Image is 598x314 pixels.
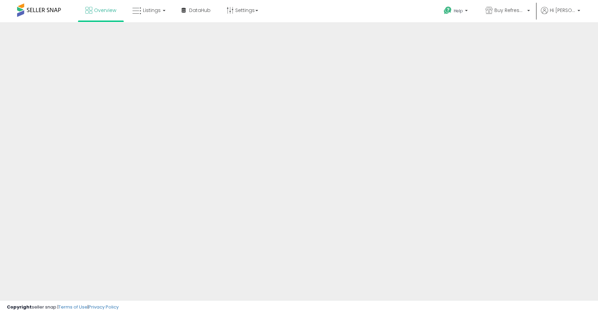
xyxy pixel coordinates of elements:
span: Help [454,8,463,14]
span: Hi [PERSON_NAME] [550,7,575,14]
a: Privacy Policy [89,304,119,310]
strong: Copyright [7,304,32,310]
i: Get Help [443,6,452,15]
span: DataHub [189,7,211,14]
span: Listings [143,7,161,14]
span: Overview [94,7,116,14]
a: Hi [PERSON_NAME] [541,7,580,22]
div: seller snap | | [7,304,119,311]
span: Buy Refreshed CA [494,7,525,14]
a: Help [438,1,475,22]
a: Terms of Use [58,304,88,310]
